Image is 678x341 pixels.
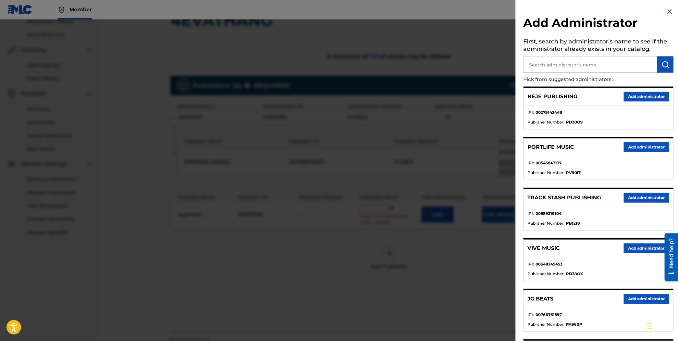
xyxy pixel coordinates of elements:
[523,56,657,73] input: Search administrator’s name
[527,93,577,100] p: NEJE PUBLISHING
[527,211,534,217] span: IPI :
[661,61,669,68] img: Search Works
[566,220,580,226] strong: PB1218
[527,244,560,252] p: VIVE MUSIC
[624,243,669,253] button: Add administrator
[536,110,562,115] strong: 00279142448
[527,170,564,176] span: Publisher Number :
[646,310,678,341] iframe: Chat Widget
[527,160,534,166] span: IPI :
[536,312,562,318] strong: 00766761597
[624,142,669,152] button: Add administrator
[527,271,564,277] span: Publisher Number :
[523,36,673,56] h5: First, search by administrator’s name to see if the administrator already exists in your catalog.
[527,110,534,115] span: IPI :
[566,170,581,176] strong: PV90IT
[523,16,673,32] h2: Add Administrator
[536,211,561,217] strong: 00589319104
[527,295,553,303] p: JG BEATS
[8,5,33,14] img: MLC Logo
[527,143,574,151] p: PORTLIFE MUSIC
[536,261,562,267] strong: 00348245453
[624,92,669,101] button: Add administrator
[527,322,564,327] span: Publisher Number :
[566,322,582,327] strong: PA960P
[566,271,583,277] strong: PD38OX
[536,160,561,166] strong: 00545843137
[527,119,564,125] span: Publisher Number :
[527,261,534,267] span: IPI :
[624,193,669,203] button: Add administrator
[527,220,564,226] span: Publisher Number :
[69,6,92,13] span: Member
[527,194,601,202] p: TRACK STASH PUBLISHING
[58,6,65,14] img: Top Rightsholder
[660,231,678,283] iframe: Resource Center
[648,316,651,336] div: Drag
[566,119,583,125] strong: PD30O9
[523,73,637,87] p: Pick from suggested administrators:
[527,312,534,318] span: IPI :
[624,294,669,304] button: Add administrator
